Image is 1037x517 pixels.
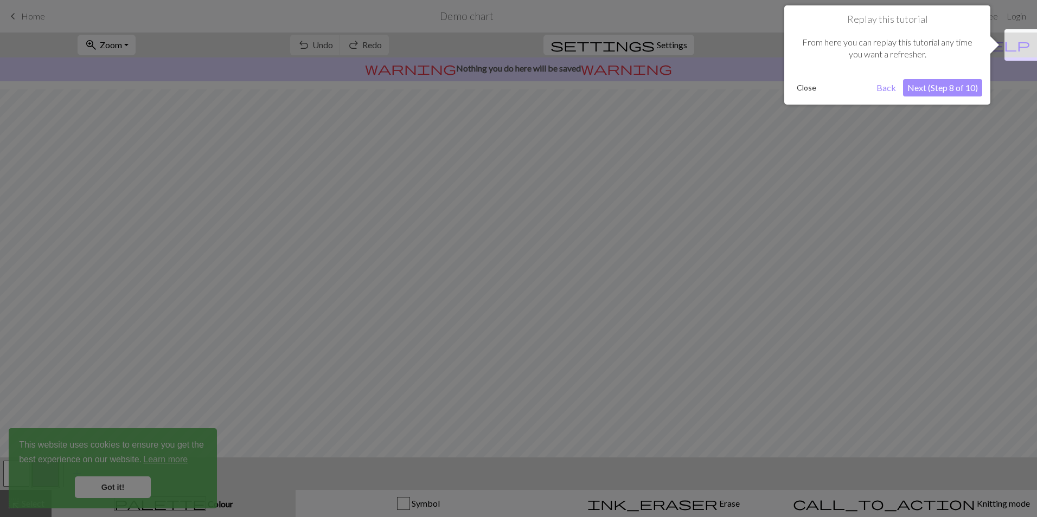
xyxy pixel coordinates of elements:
[903,79,982,96] button: Next (Step 8 of 10)
[792,14,982,25] h1: Replay this tutorial
[792,80,821,96] button: Close
[792,25,982,72] div: From here you can replay this tutorial any time you want a refresher.
[872,79,900,96] button: Back
[784,5,990,105] div: Replay this tutorial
